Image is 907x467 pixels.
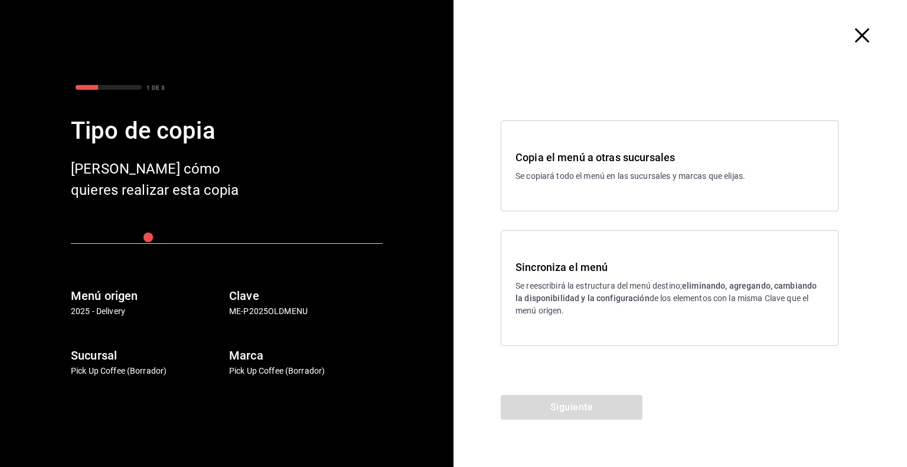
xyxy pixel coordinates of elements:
div: [PERSON_NAME] cómo quieres realizar esta copia [71,158,260,201]
h6: Marca [229,346,383,365]
p: Se copiará todo el menú en las sucursales y marcas que elijas. [516,170,824,182]
div: 1 DE 3 [146,83,165,92]
h6: Clave [229,286,383,305]
p: Pick Up Coffee (Borrador) [71,365,224,377]
p: Pick Up Coffee (Borrador) [229,365,383,377]
p: Se reescribirá la estructura del menú destino; de los elementos con la misma Clave que el menú or... [516,280,824,317]
strong: eliminando, agregando, cambiando la disponibilidad y la configuración [516,281,817,303]
p: ME-P2025OLDMENU [229,305,383,318]
p: 2025 - Delivery [71,305,224,318]
div: Tipo de copia [71,113,383,149]
h6: Menú origen [71,286,224,305]
h3: Sincroniza el menú [516,259,824,275]
h6: Sucursal [71,346,224,365]
h3: Copia el menú a otras sucursales [516,149,824,165]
